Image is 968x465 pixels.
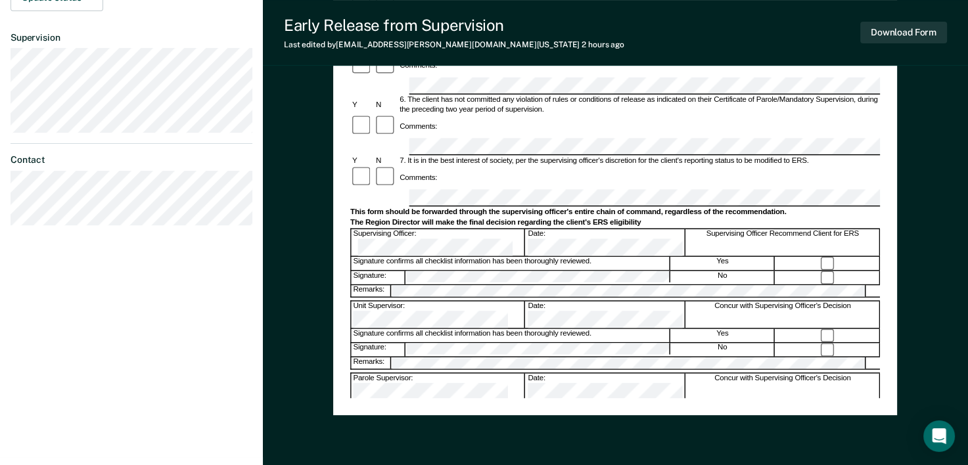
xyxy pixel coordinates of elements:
[671,256,775,270] div: Yes
[352,358,392,369] div: Remarks:
[526,374,685,399] div: Date:
[582,40,624,49] span: 2 hours ago
[671,343,775,357] div: No
[350,156,374,166] div: Y
[11,154,252,166] dt: Contact
[374,156,398,166] div: N
[671,328,775,342] div: Yes
[686,374,880,399] div: Concur with Supervising Officer's Decision
[284,40,624,49] div: Last edited by [EMAIL_ADDRESS][PERSON_NAME][DOMAIN_NAME][US_STATE]
[374,100,398,110] div: N
[686,229,880,255] div: Supervising Officer Recommend Client for ERS
[398,122,440,131] div: Comments:
[352,328,670,342] div: Signature confirms all checklist information has been thoroughly reviewed.
[398,156,881,166] div: 7. It is in the best interest of society, per the supervising officer's discretion for the client...
[860,22,947,43] button: Download Form
[352,256,670,270] div: Signature confirms all checklist information has been thoroughly reviewed.
[352,286,392,297] div: Remarks:
[350,208,880,217] div: This form should be forwarded through the supervising officer's entire chain of command, regardle...
[352,229,526,255] div: Supervising Officer:
[923,420,955,452] div: Open Intercom Messenger
[671,271,775,285] div: No
[350,218,880,227] div: The Region Director will make the final decision regarding the client's ERS eligibility
[352,374,526,399] div: Parole Supervisor:
[398,96,881,115] div: 6. The client has not committed any violation of rules or conditions of release as indicated on t...
[398,173,440,182] div: Comments:
[352,301,526,327] div: Unit Supervisor:
[284,16,624,35] div: Early Release from Supervision
[686,301,880,327] div: Concur with Supervising Officer's Decision
[352,343,405,357] div: Signature:
[352,271,405,285] div: Signature:
[11,32,252,43] dt: Supervision
[526,229,685,255] div: Date:
[350,100,374,110] div: Y
[526,301,685,327] div: Date:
